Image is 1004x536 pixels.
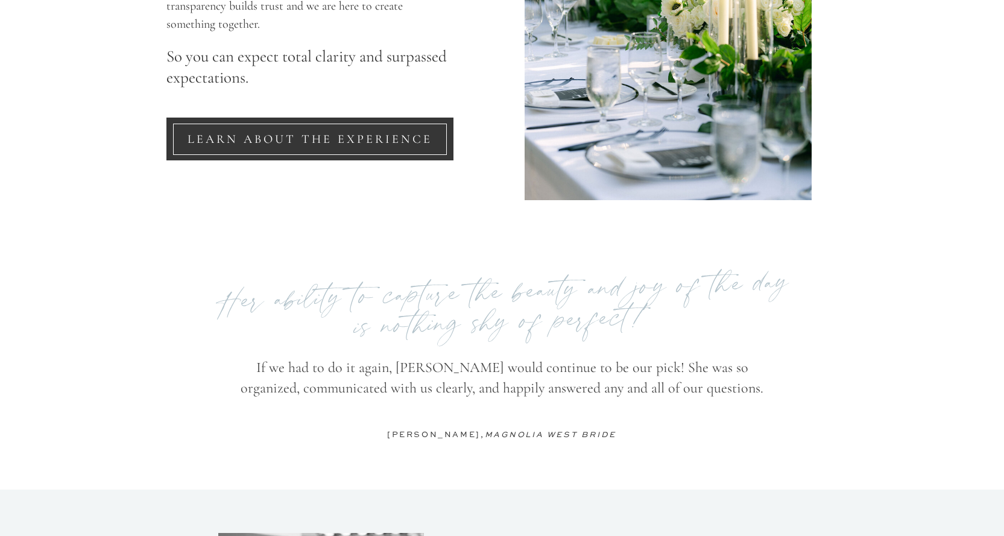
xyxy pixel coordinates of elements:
[341,428,663,447] h3: [PERSON_NAME],
[485,431,616,439] i: Magnolia West Bride
[166,46,451,89] p: So you can expect total clarity and surpassed expectations.
[174,132,447,147] a: LEARN ABOUT THE EXPERIENCE
[212,266,792,331] p: Her ability to capture the beauty and joy of the day is nothing shy of perfect!​​​​​​​
[232,358,772,392] p: If we had to do it again, [PERSON_NAME] would continue to be our pick! She was so organized, comm...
